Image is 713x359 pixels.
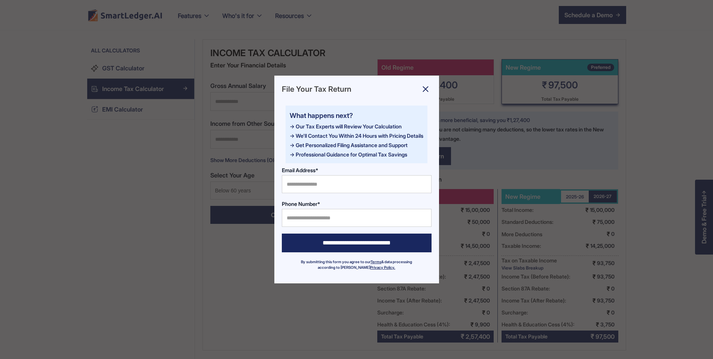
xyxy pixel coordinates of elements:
form: Filing_page [282,83,432,270]
div: By submitting this form you agree to our & data processing according to [PERSON_NAME] [293,259,420,270]
div: -> Our Tax Experts will Review Your Calculation -> We'll Contact You Within 24 Hours with Pricing... [290,122,423,159]
div: What happens next? [290,110,423,122]
label: Email Address* [282,166,432,174]
label: Phone Number* [282,200,432,208]
a: Terms [371,259,381,264]
div: File Your Tax Return [282,83,432,95]
img: charm_cross [420,83,432,95]
a: Privacy Policy. [370,265,395,270]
